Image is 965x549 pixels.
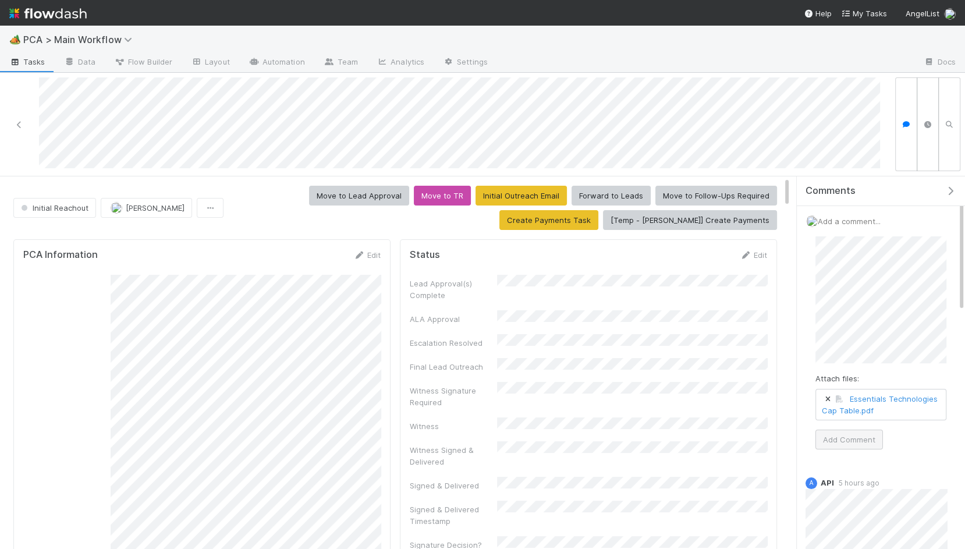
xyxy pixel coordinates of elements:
[126,203,185,212] span: [PERSON_NAME]
[572,186,651,206] button: Forward to Leads
[804,8,832,19] div: Help
[182,54,239,72] a: Layout
[806,215,818,227] img: avatar_c6c9a18c-a1dc-4048-8eac-219674057138.png
[410,420,497,432] div: Witness
[101,198,192,218] button: [PERSON_NAME]
[410,385,497,408] div: Witness Signature Required
[655,186,777,206] button: Move to Follow-Ups Required
[410,278,497,301] div: Lead Approval(s) Complete
[603,210,777,230] button: [Temp - [PERSON_NAME]] Create Payments
[914,54,965,72] a: Docs
[906,9,939,18] span: AngelList
[410,249,440,261] h5: Status
[410,504,497,527] div: Signed & Delivered Timestamp
[105,54,182,72] a: Flow Builder
[410,480,497,491] div: Signed & Delivered
[114,56,172,68] span: Flow Builder
[314,54,367,72] a: Team
[410,313,497,325] div: ALA Approval
[944,8,956,20] img: avatar_c6c9a18c-a1dc-4048-8eac-219674057138.png
[841,9,887,18] span: My Tasks
[9,3,87,23] img: logo-inverted-e16ddd16eac7371096b0.svg
[410,444,497,467] div: Witness Signed & Delivered
[19,203,88,212] span: Initial Reachout
[367,54,434,72] a: Analytics
[13,198,96,218] button: Initial Reachout
[822,394,938,415] a: Essentials Technologies Cap Table.pdf
[309,186,409,206] button: Move to Lead Approval
[9,56,45,68] span: Tasks
[23,34,138,45] span: PCA > Main Workflow
[815,373,859,384] label: Attach files:
[55,54,105,72] a: Data
[353,250,381,260] a: Edit
[410,361,497,373] div: Final Lead Outreach
[810,480,814,486] span: A
[806,477,817,489] div: API
[23,249,98,261] h5: PCA Information
[834,479,879,487] span: 5 hours ago
[815,430,883,449] button: Add Comment
[9,34,21,44] span: 🏕️
[841,8,887,19] a: My Tasks
[818,217,881,226] span: Add a comment...
[476,186,567,206] button: Initial Outreach Email
[111,202,122,214] img: avatar_09723091-72f1-4609-a252-562f76d82c66.png
[414,186,471,206] button: Move to TR
[806,185,856,197] span: Comments
[239,54,314,72] a: Automation
[821,478,834,487] span: API
[434,54,497,72] a: Settings
[410,337,497,349] div: Escalation Resolved
[499,210,598,230] button: Create Payments Task
[740,250,767,260] a: Edit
